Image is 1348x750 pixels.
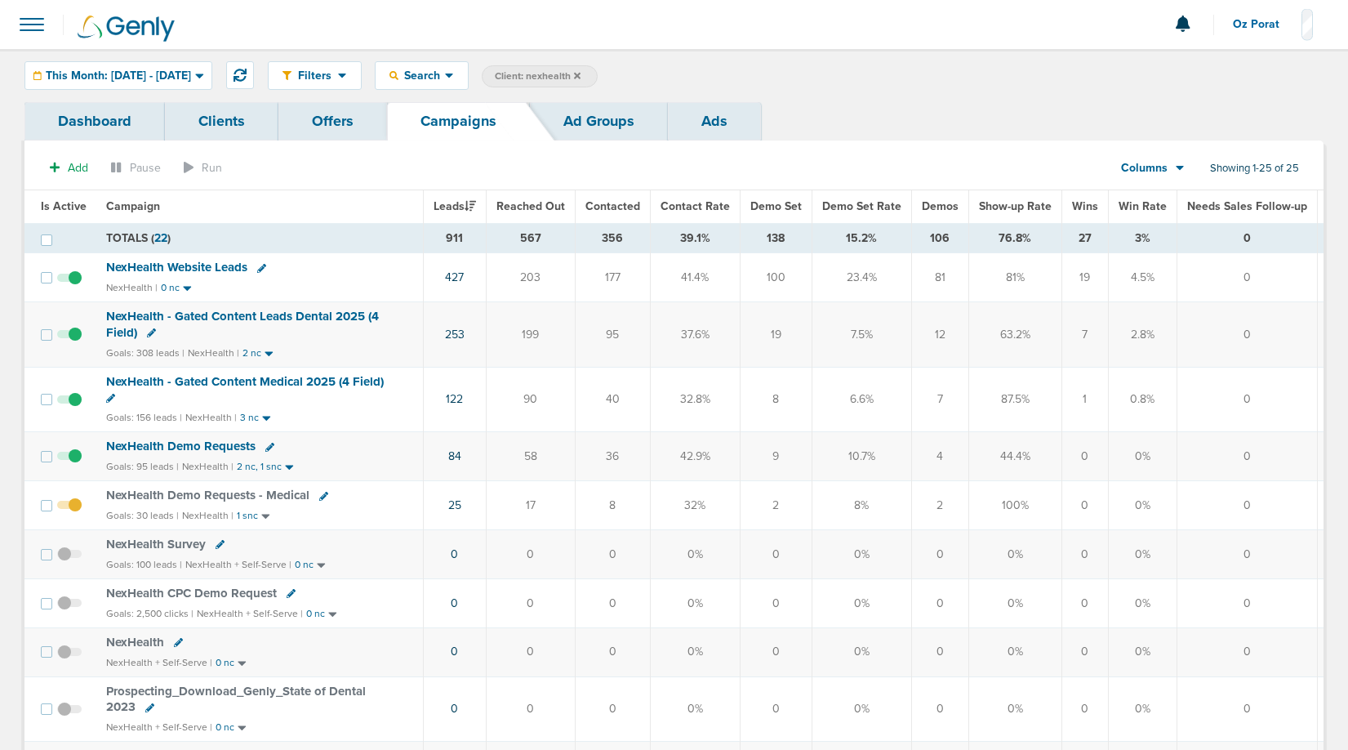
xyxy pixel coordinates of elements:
[446,392,463,406] a: 122
[575,367,650,431] td: 40
[1061,481,1108,530] td: 0
[812,578,911,627] td: 0%
[812,223,911,253] td: 15.2%
[968,676,1061,741] td: 0%
[911,578,968,627] td: 0
[740,676,812,741] td: 0
[1061,302,1108,367] td: 7
[106,510,179,522] small: Goals: 30 leads |
[1108,481,1177,530] td: 0%
[1108,530,1177,579] td: 0%
[650,302,740,367] td: 37.6%
[968,578,1061,627] td: 0%
[398,69,445,83] span: Search
[668,102,761,141] a: Ads
[486,302,575,367] td: 199
[650,530,740,579] td: 0%
[822,199,901,213] span: Demo Set Rate
[106,657,212,668] small: NexHealth + Self-Serve |
[968,253,1061,302] td: 81%
[661,199,730,213] span: Contact Rate
[185,412,237,423] small: NexHealth |
[451,596,458,610] a: 0
[911,302,968,367] td: 12
[106,412,182,424] small: Goals: 156 leads |
[448,498,461,512] a: 25
[740,223,812,253] td: 138
[911,367,968,431] td: 7
[41,199,87,213] span: Is Active
[650,676,740,741] td: 0%
[1108,676,1177,741] td: 0%
[968,530,1061,579] td: 0%
[1177,578,1317,627] td: 0
[106,439,256,453] span: NexHealth Demo Requests
[1108,302,1177,367] td: 2.8%
[911,530,968,579] td: 0
[740,627,812,676] td: 0
[911,432,968,481] td: 4
[650,432,740,481] td: 42.9%
[1061,627,1108,676] td: 0
[1061,253,1108,302] td: 19
[291,69,338,83] span: Filters
[1119,199,1167,213] span: Win Rate
[451,547,458,561] a: 0
[106,282,158,293] small: NexHealth |
[486,223,575,253] td: 567
[575,223,650,253] td: 356
[968,302,1061,367] td: 63.2%
[216,721,234,734] small: 0 nc
[1061,530,1108,579] td: 0
[575,432,650,481] td: 36
[740,530,812,579] td: 0
[650,253,740,302] td: 41.4%
[812,627,911,676] td: 0%
[106,260,247,275] span: NexHealth Website Leads
[448,449,461,463] a: 84
[575,481,650,530] td: 8
[740,302,812,367] td: 19
[1108,367,1177,431] td: 0.8%
[237,461,282,473] small: 2 nc, 1 snc
[486,367,575,431] td: 90
[1210,162,1299,176] span: Showing 1-25 of 25
[306,608,325,620] small: 0 nc
[486,627,575,676] td: 0
[1177,530,1317,579] td: 0
[242,347,261,359] small: 2 nc
[106,559,182,571] small: Goals: 100 leads |
[237,510,258,522] small: 1 snc
[165,102,278,141] a: Clients
[1233,19,1291,30] span: Oz Porat
[78,16,175,42] img: Genly
[968,367,1061,431] td: 87.5%
[812,530,911,579] td: 0%
[96,223,423,253] td: TOTALS ( )
[812,367,911,431] td: 6.6%
[650,367,740,431] td: 32.8%
[650,627,740,676] td: 0%
[451,645,458,658] a: 0
[106,199,160,213] span: Campaign
[1061,367,1108,431] td: 1
[740,481,812,530] td: 2
[575,253,650,302] td: 177
[46,70,191,82] span: This Month: [DATE] - [DATE]
[575,676,650,741] td: 0
[1108,223,1177,253] td: 3%
[445,328,465,342] a: 253
[1177,627,1317,676] td: 0
[188,347,239,359] small: NexHealth |
[423,223,486,253] td: 911
[486,481,575,530] td: 17
[106,608,194,620] small: Goals: 2,500 clicks |
[968,481,1061,530] td: 100%
[575,578,650,627] td: 0
[812,302,911,367] td: 7.5%
[182,510,234,521] small: NexHealth |
[387,102,530,141] a: Campaigns
[295,559,314,571] small: 0 nc
[1177,253,1317,302] td: 0
[486,676,575,741] td: 0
